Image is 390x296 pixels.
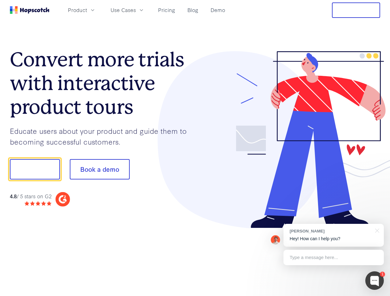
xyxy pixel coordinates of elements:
strong: 4.8 [10,192,17,199]
a: Blog [185,5,201,15]
button: Show me! [10,159,60,179]
a: Home [10,6,49,14]
div: / 5 stars on G2 [10,192,52,200]
button: Book a demo [70,159,130,179]
div: Type a message here... [283,250,384,265]
div: 1 [380,272,385,277]
span: Product [68,6,87,14]
span: Use Cases [111,6,136,14]
div: [PERSON_NAME] [290,228,371,234]
button: Product [64,5,99,15]
a: Pricing [156,5,178,15]
button: Free Trial [332,2,380,18]
h1: Convert more trials with interactive product tours [10,48,195,119]
img: Mark Spera [271,235,280,245]
button: Use Cases [107,5,148,15]
a: Demo [208,5,228,15]
p: Educate users about your product and guide them to becoming successful customers. [10,125,195,147]
p: Hey! How can I help you? [290,236,378,242]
